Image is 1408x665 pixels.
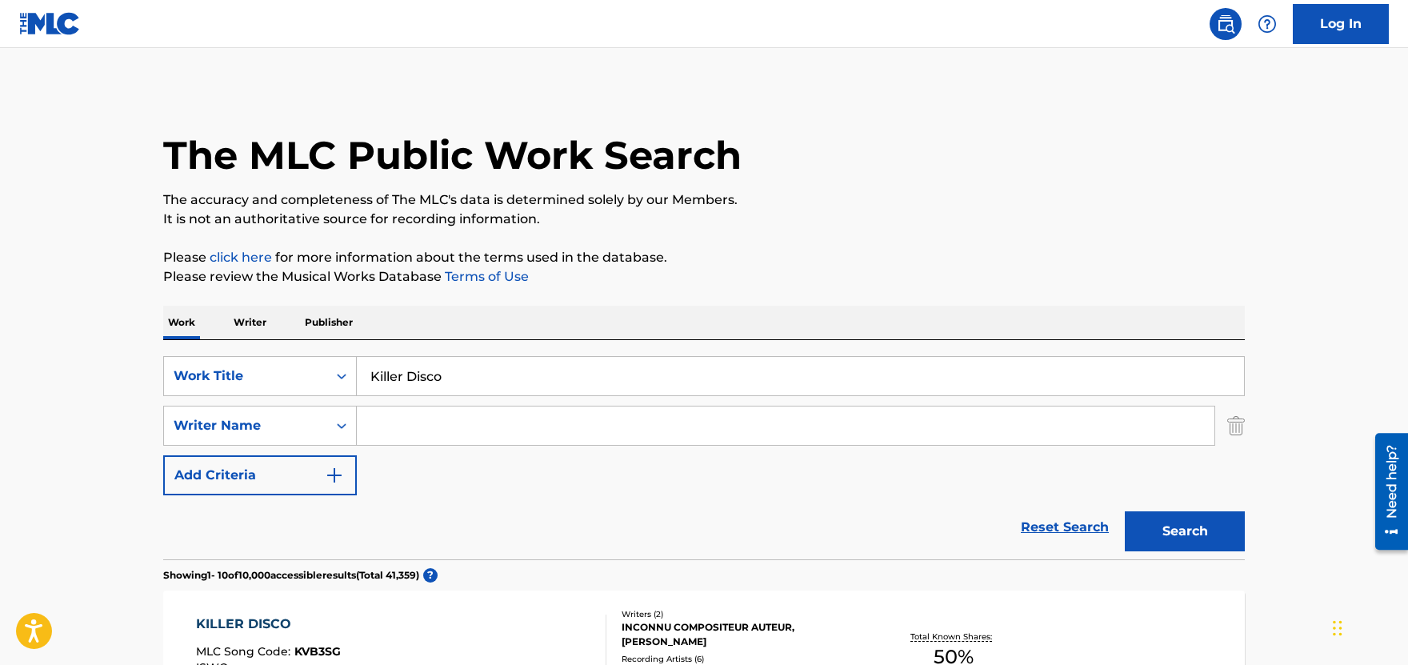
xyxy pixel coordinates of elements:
[1258,14,1277,34] img: help
[910,631,996,643] p: Total Known Shares:
[622,620,863,649] div: INCONNU COMPOSITEUR AUTEUR, [PERSON_NAME]
[196,615,341,634] div: KILLER DISCO
[1125,511,1245,551] button: Search
[174,416,318,435] div: Writer Name
[163,131,742,179] h1: The MLC Public Work Search
[442,269,529,284] a: Terms of Use
[1363,425,1408,558] iframe: Resource Center
[294,644,341,659] span: KVB3SG
[1210,8,1242,40] a: Public Search
[1216,14,1235,34] img: search
[423,568,438,583] span: ?
[1227,406,1245,446] img: Delete Criterion
[1013,510,1117,545] a: Reset Search
[163,248,1245,267] p: Please for more information about the terms used in the database.
[163,356,1245,559] form: Search Form
[1328,588,1408,665] iframe: Chat Widget
[163,190,1245,210] p: The accuracy and completeness of The MLC's data is determined solely by our Members.
[196,644,294,659] span: MLC Song Code :
[19,12,81,35] img: MLC Logo
[1251,8,1283,40] div: Help
[210,250,272,265] a: click here
[325,466,344,485] img: 9d2ae6d4665cec9f34b9.svg
[229,306,271,339] p: Writer
[1293,4,1389,44] a: Log In
[1333,604,1342,652] div: Drag
[300,306,358,339] p: Publisher
[163,306,200,339] p: Work
[163,568,419,583] p: Showing 1 - 10 of 10,000 accessible results (Total 41,359 )
[622,608,863,620] div: Writers ( 2 )
[163,455,357,495] button: Add Criteria
[174,367,318,386] div: Work Title
[622,653,863,665] div: Recording Artists ( 6 )
[163,210,1245,229] p: It is not an authoritative source for recording information.
[163,267,1245,286] p: Please review the Musical Works Database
